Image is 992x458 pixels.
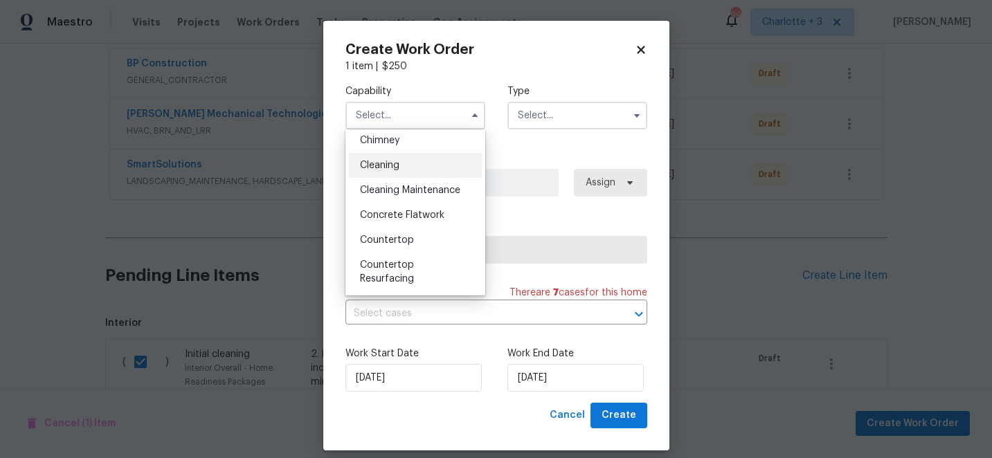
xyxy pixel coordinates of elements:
[507,102,647,129] input: Select...
[360,260,414,284] span: Countertop Resurfacing
[509,286,647,300] span: There are case s for this home
[345,102,485,129] input: Select...
[345,303,608,324] input: Select cases
[467,107,483,124] button: Hide options
[590,403,647,428] button: Create
[629,107,645,124] button: Show options
[553,288,559,297] span: 7
[507,84,647,98] label: Type
[602,407,636,424] span: Create
[360,136,399,145] span: Chimney
[629,304,649,324] button: Open
[507,347,647,360] label: Work End Date
[382,62,407,71] span: $ 250
[345,219,647,232] label: Trade Partner
[360,210,444,220] span: Concrete Flatwork
[345,84,485,98] label: Capability
[550,407,585,424] span: Cancel
[357,243,635,257] span: Select trade partner
[345,152,647,165] label: Work Order Manager
[345,364,482,392] input: M/D/YYYY
[360,161,399,170] span: Cleaning
[345,347,485,360] label: Work Start Date
[360,235,414,245] span: Countertop
[345,43,635,57] h2: Create Work Order
[586,176,615,190] span: Assign
[345,59,647,73] div: 1 item |
[507,364,644,392] input: M/D/YYYY
[544,403,590,428] button: Cancel
[360,185,460,195] span: Cleaning Maintenance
